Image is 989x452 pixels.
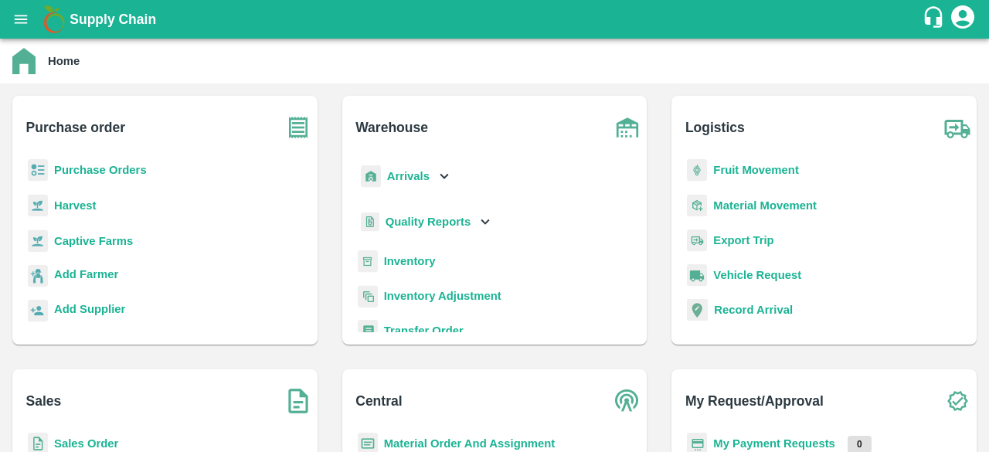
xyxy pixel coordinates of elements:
[26,390,62,412] b: Sales
[922,5,949,33] div: customer-support
[713,199,817,212] a: Material Movement
[26,117,125,138] b: Purchase order
[54,164,147,176] a: Purchase Orders
[28,159,48,182] img: reciept
[12,48,36,74] img: home
[358,206,494,238] div: Quality Reports
[70,8,922,30] a: Supply Chain
[355,117,428,138] b: Warehouse
[39,4,70,35] img: logo
[687,229,707,252] img: delivery
[54,266,118,287] a: Add Farmer
[713,437,835,450] a: My Payment Requests
[384,290,501,302] a: Inventory Adjustment
[28,300,48,322] img: supplier
[361,212,379,232] img: qualityReport
[687,159,707,182] img: fruit
[48,55,80,67] b: Home
[361,165,381,188] img: whArrival
[938,108,977,147] img: truck
[28,194,48,217] img: harvest
[685,117,745,138] b: Logistics
[713,164,799,176] a: Fruit Movement
[685,390,824,412] b: My Request/Approval
[70,12,156,27] b: Supply Chain
[54,268,118,280] b: Add Farmer
[54,301,125,321] a: Add Supplier
[3,2,39,37] button: open drawer
[687,264,707,287] img: vehicle
[608,382,647,420] img: central
[687,299,708,321] img: recordArrival
[355,390,402,412] b: Central
[384,255,436,267] a: Inventory
[687,194,707,217] img: material
[714,304,793,316] a: Record Arrival
[949,3,977,36] div: account of current user
[384,437,556,450] a: Material Order And Assignment
[938,382,977,420] img: check
[384,325,464,337] a: Transfer Order
[713,269,801,281] a: Vehicle Request
[279,108,318,147] img: purchase
[358,285,378,308] img: inventory
[54,199,96,212] a: Harvest
[358,250,378,273] img: whInventory
[387,170,430,182] b: Arrivals
[608,108,647,147] img: warehouse
[54,303,125,315] b: Add Supplier
[713,234,773,246] a: Export Trip
[386,216,471,228] b: Quality Reports
[279,382,318,420] img: soSales
[28,229,48,253] img: harvest
[54,437,118,450] a: Sales Order
[358,159,454,194] div: Arrivals
[358,320,378,342] img: whTransfer
[54,235,133,247] a: Captive Farms
[28,265,48,287] img: farmer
